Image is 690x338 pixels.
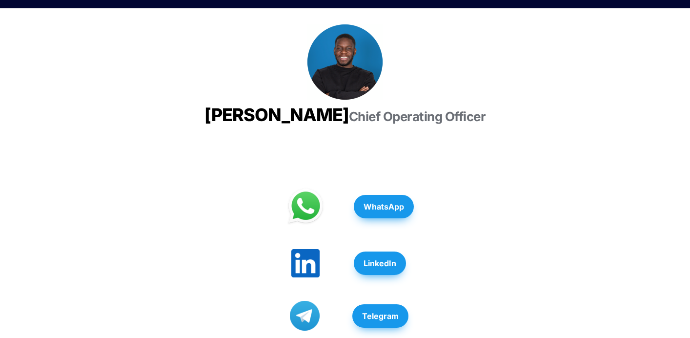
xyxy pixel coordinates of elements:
span: [PERSON_NAME] [204,104,349,126]
strong: WhatsApp [364,202,404,211]
strong: Telegram [362,311,399,321]
a: Telegram [352,299,408,333]
a: WhatsApp [354,190,414,223]
span: Chief Operating Officer [349,109,486,124]
button: WhatsApp [354,195,414,218]
strong: LinkedIn [364,258,396,268]
button: Telegram [352,304,408,328]
button: LinkedIn [354,252,406,275]
a: LinkedIn [354,247,406,280]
